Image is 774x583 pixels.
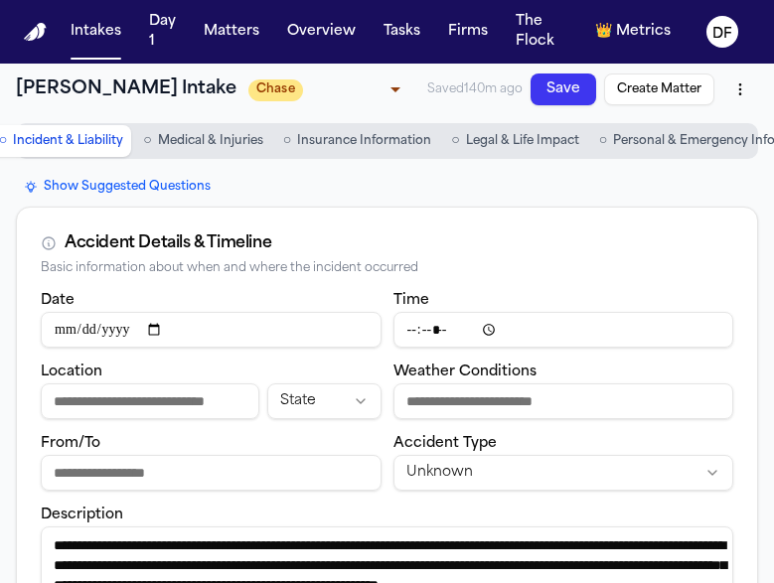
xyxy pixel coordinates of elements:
[393,312,734,348] input: Incident time
[41,293,75,308] label: Date
[24,23,47,41] img: Finch Logo
[41,508,123,522] label: Description
[531,73,596,105] button: Save
[135,125,270,157] button: Go to Medical & Injuries
[16,75,236,103] h1: [PERSON_NAME] Intake
[65,231,271,255] div: Accident Details & Timeline
[393,436,497,451] label: Accident Type
[283,131,291,151] span: ○
[297,133,431,149] span: Insurance Information
[604,73,714,105] button: Create Matter
[587,14,679,50] button: crownMetrics
[508,4,575,60] button: The Flock
[595,22,612,42] span: crown
[393,293,429,308] label: Time
[248,79,303,101] span: Chase
[63,14,129,50] button: Intakes
[616,22,671,42] span: Metrics
[451,131,459,151] span: ○
[16,175,219,199] button: Show Suggested Questions
[722,72,758,107] button: More actions
[158,133,263,149] span: Medical & Injuries
[141,4,184,60] button: Day 1
[196,14,267,50] button: Matters
[393,383,734,419] input: Weather conditions
[24,23,47,41] a: Home
[279,14,364,50] button: Overview
[143,131,151,151] span: ○
[41,436,100,451] label: From/To
[248,75,407,103] div: Update intake status
[443,125,586,157] button: Go to Legal & Life Impact
[440,14,496,50] button: Firms
[267,383,381,419] button: Incident state
[466,133,579,149] span: Legal & Life Impact
[427,81,523,97] span: Saved 140m ago
[376,14,428,50] button: Tasks
[599,131,607,151] span: ○
[13,133,123,149] span: Incident & Liability
[393,364,537,379] label: Weather Conditions
[712,27,732,41] text: DF
[275,125,439,157] button: Go to Insurance Information
[41,455,382,491] input: From/To destination
[41,261,733,276] div: Basic information about when and where the incident occurred
[41,312,382,348] input: Incident date
[41,383,259,419] input: Incident location
[41,364,102,379] label: Location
